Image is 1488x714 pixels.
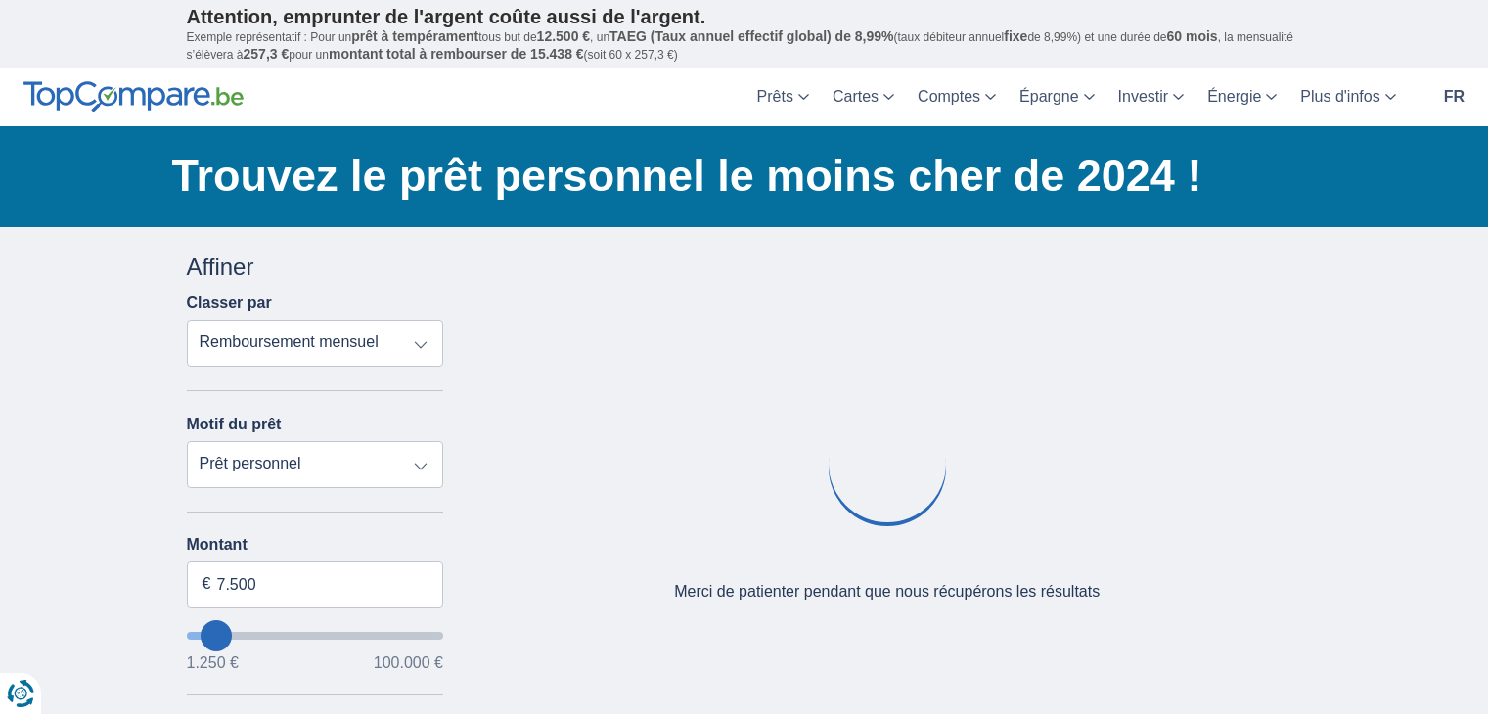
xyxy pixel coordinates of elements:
div: Affiner [187,250,444,284]
img: TopCompare [23,81,244,112]
span: montant total à rembourser de 15.438 € [329,46,584,62]
span: 1.250 € [187,655,239,671]
a: Épargne [1008,68,1106,126]
label: Montant [187,536,444,554]
span: € [203,573,211,596]
a: Cartes [821,68,906,126]
span: fixe [1004,28,1027,44]
span: TAEG (Taux annuel effectif global) de 8,99% [609,28,893,44]
p: Attention, emprunter de l'argent coûte aussi de l'argent. [187,5,1302,28]
label: Classer par [187,294,272,312]
span: 100.000 € [374,655,443,671]
a: Énergie [1195,68,1288,126]
a: Plus d'infos [1288,68,1407,126]
h1: Trouvez le prêt personnel le moins cher de 2024 ! [172,146,1302,206]
span: 60 mois [1167,28,1218,44]
p: Exemple représentatif : Pour un tous but de , un (taux débiteur annuel de 8,99%) et une durée de ... [187,28,1302,64]
a: Prêts [745,68,821,126]
span: 257,3 € [244,46,290,62]
input: wantToBorrow [187,632,444,640]
a: Comptes [906,68,1008,126]
div: Merci de patienter pendant que nous récupérons les résultats [674,581,1100,603]
a: fr [1432,68,1476,126]
a: Investir [1106,68,1196,126]
label: Motif du prêt [187,416,282,433]
span: 12.500 € [537,28,591,44]
span: prêt à tempérament [351,28,478,44]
